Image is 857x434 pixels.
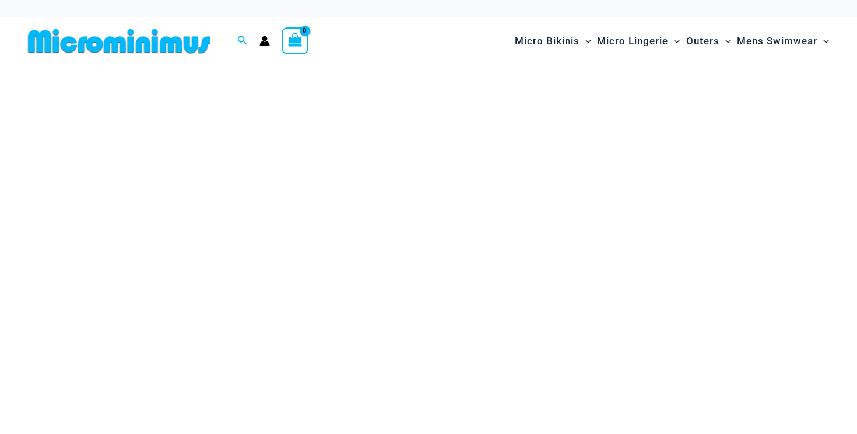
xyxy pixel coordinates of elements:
[512,23,594,59] a: Micro BikinisMenu ToggleMenu Toggle
[259,36,270,46] a: Account icon link
[237,34,248,48] a: Search icon link
[597,26,668,56] span: Micro Lingerie
[579,26,591,56] span: Menu Toggle
[683,23,734,59] a: OutersMenu ToggleMenu Toggle
[817,26,829,56] span: Menu Toggle
[23,28,215,54] img: MM SHOP LOGO FLAT
[734,23,832,59] a: Mens SwimwearMenu ToggleMenu Toggle
[686,26,719,56] span: Outers
[282,27,308,54] a: View Shopping Cart, empty
[737,26,817,56] span: Mens Swimwear
[594,23,683,59] a: Micro LingerieMenu ToggleMenu Toggle
[515,26,579,56] span: Micro Bikinis
[510,22,834,61] nav: Site Navigation
[719,26,731,56] span: Menu Toggle
[668,26,680,56] span: Menu Toggle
